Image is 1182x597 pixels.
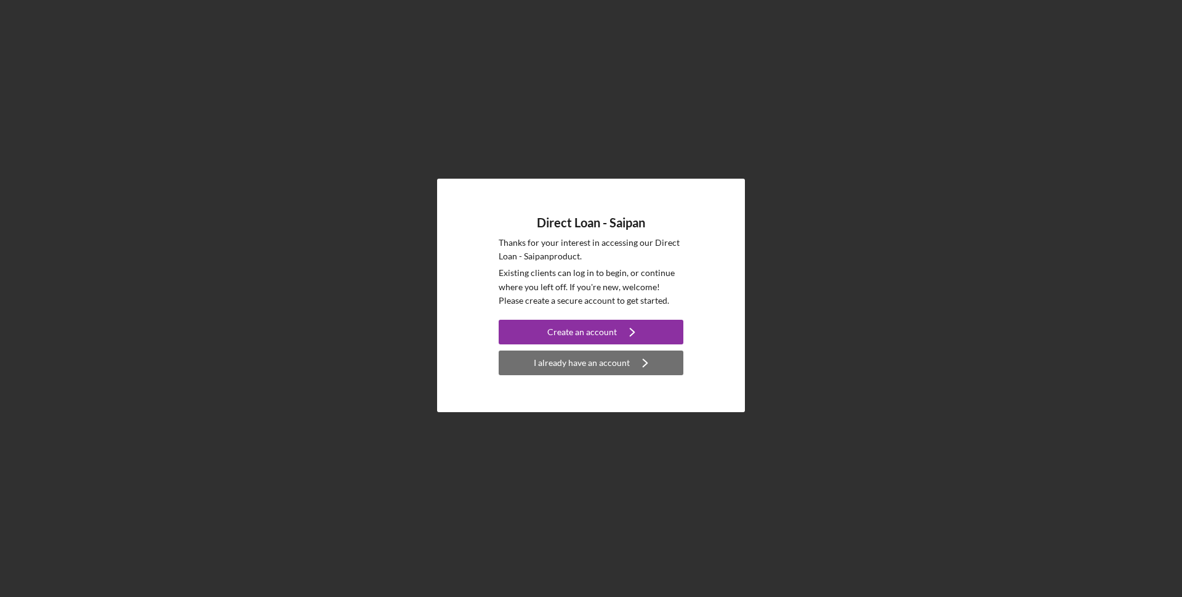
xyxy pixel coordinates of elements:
[499,236,683,264] p: Thanks for your interest in accessing our Direct Loan - Saipan product.
[547,320,617,344] div: Create an account
[499,351,683,375] button: I already have an account
[499,320,683,344] button: Create an account
[499,266,683,307] p: Existing clients can log in to begin, or continue where you left off. If you're new, welcome! Ple...
[537,216,645,230] h4: Direct Loan - Saipan
[534,351,630,375] div: I already have an account
[499,320,683,347] a: Create an account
